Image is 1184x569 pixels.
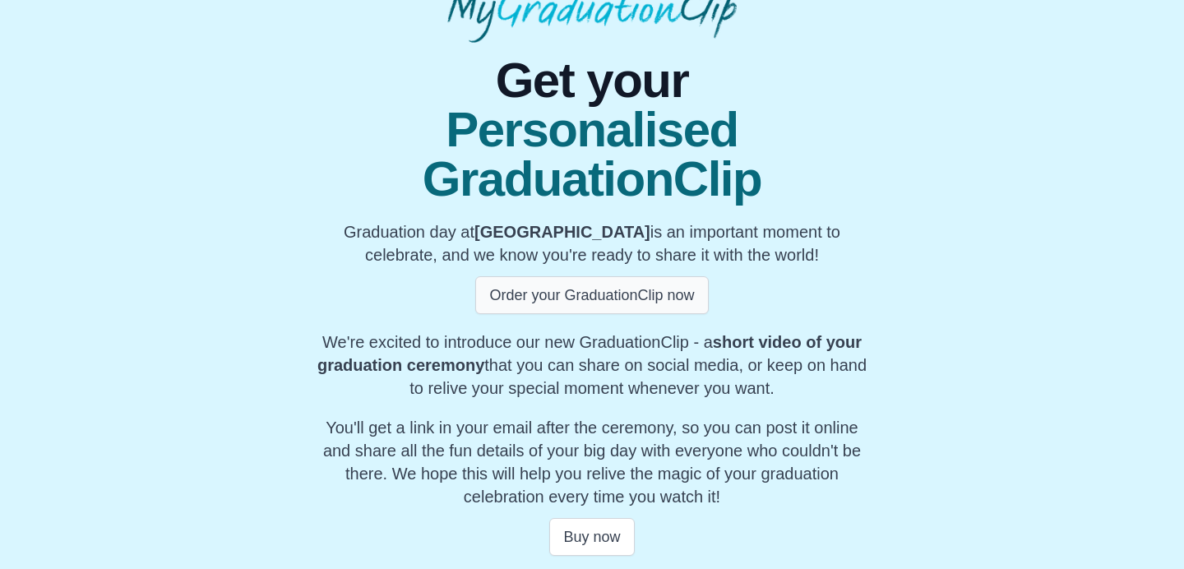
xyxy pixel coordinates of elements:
p: Graduation day at is an important moment to celebrate, and we know you're ready to share it with ... [316,220,868,266]
button: Buy now [549,518,634,556]
p: You'll get a link in your email after the ceremony, so you can post it online and share all the f... [316,416,868,508]
span: Get your [316,56,868,105]
span: Personalised GraduationClip [316,105,868,204]
b: [GEOGRAPHIC_DATA] [474,223,650,241]
b: short video of your graduation ceremony [317,333,862,374]
p: We're excited to introduce our new GraduationClip - a that you can share on social media, or keep... [316,331,868,400]
button: Order your GraduationClip now [475,276,708,314]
